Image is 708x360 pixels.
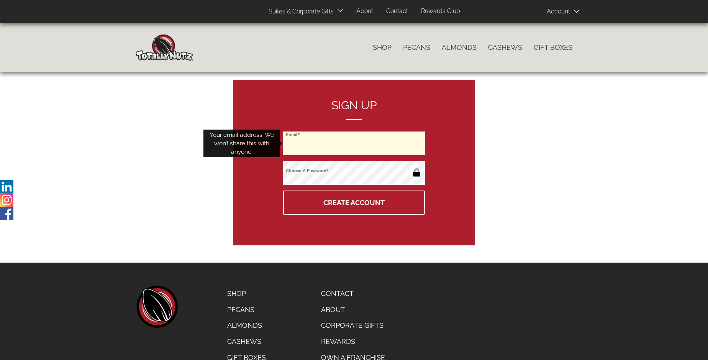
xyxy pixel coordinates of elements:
a: Almonds [221,317,272,334]
a: Rewards Club [415,4,466,19]
a: Rewards [315,334,391,350]
a: Contact [315,286,391,302]
img: Home [136,35,193,61]
a: About [315,302,391,318]
h2: Sign up [283,99,425,120]
a: Suites & Corporate Gifts [263,4,336,19]
input: Email [283,132,425,155]
a: Shop [367,39,397,56]
a: Almonds [436,39,482,56]
a: About [351,4,379,19]
a: Cashews [482,39,528,56]
a: Shop [221,286,272,302]
a: Contact [380,4,414,19]
a: Gift Boxes [528,39,578,56]
div: Your email address. We won’t share this with anyone. [203,130,280,158]
a: Pecans [397,39,436,56]
button: Create Account [283,191,425,215]
a: Cashews [221,334,272,350]
a: Corporate Gifts [315,317,391,334]
a: Pecans [221,302,272,318]
a: home [136,286,178,328]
